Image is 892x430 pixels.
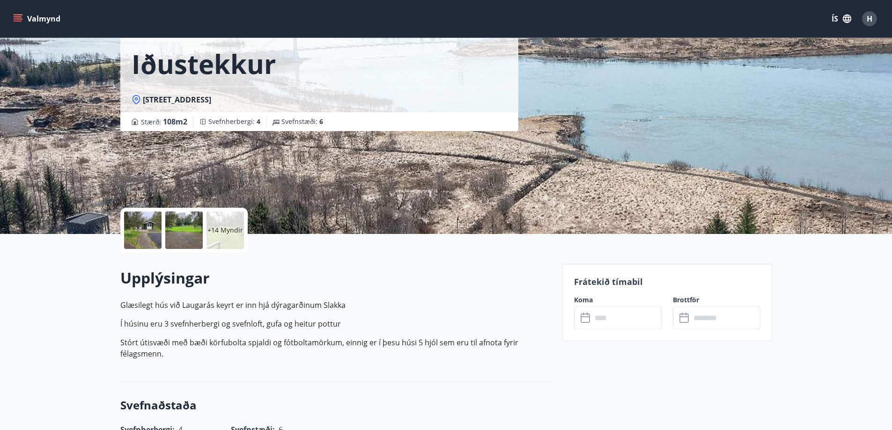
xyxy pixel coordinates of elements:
[826,10,856,27] button: ÍS
[319,117,323,126] span: 6
[120,337,551,359] p: Stórt útisvæði með bæði körfubolta spjaldi og fótboltamörkum, einnig er í þesu húsi 5 hjól sem er...
[208,117,260,126] span: Svefnherbergi :
[120,299,551,311] p: Glæsilegt hús við Laugarás keyrt er inn hjá dýragarðinum Slakka
[11,10,64,27] button: menu
[207,226,243,235] p: +14 Myndir
[120,268,551,288] h2: Upplýsingar
[257,117,260,126] span: 4
[867,14,872,24] span: H
[281,117,323,126] span: Svefnstæði :
[163,117,187,127] span: 108 m2
[132,46,276,81] h1: Iðustekkur
[574,276,760,288] p: Frátekið tímabil
[673,295,760,305] label: Brottför
[120,397,551,413] h3: Svefnaðstaða
[574,295,662,305] label: Koma
[141,116,187,127] span: Stærð :
[858,7,881,30] button: H
[143,95,211,105] span: [STREET_ADDRESS]
[120,318,551,329] p: Í húsinu eru 3 svefnherbergi og svefnloft, gufa og heitur pottur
